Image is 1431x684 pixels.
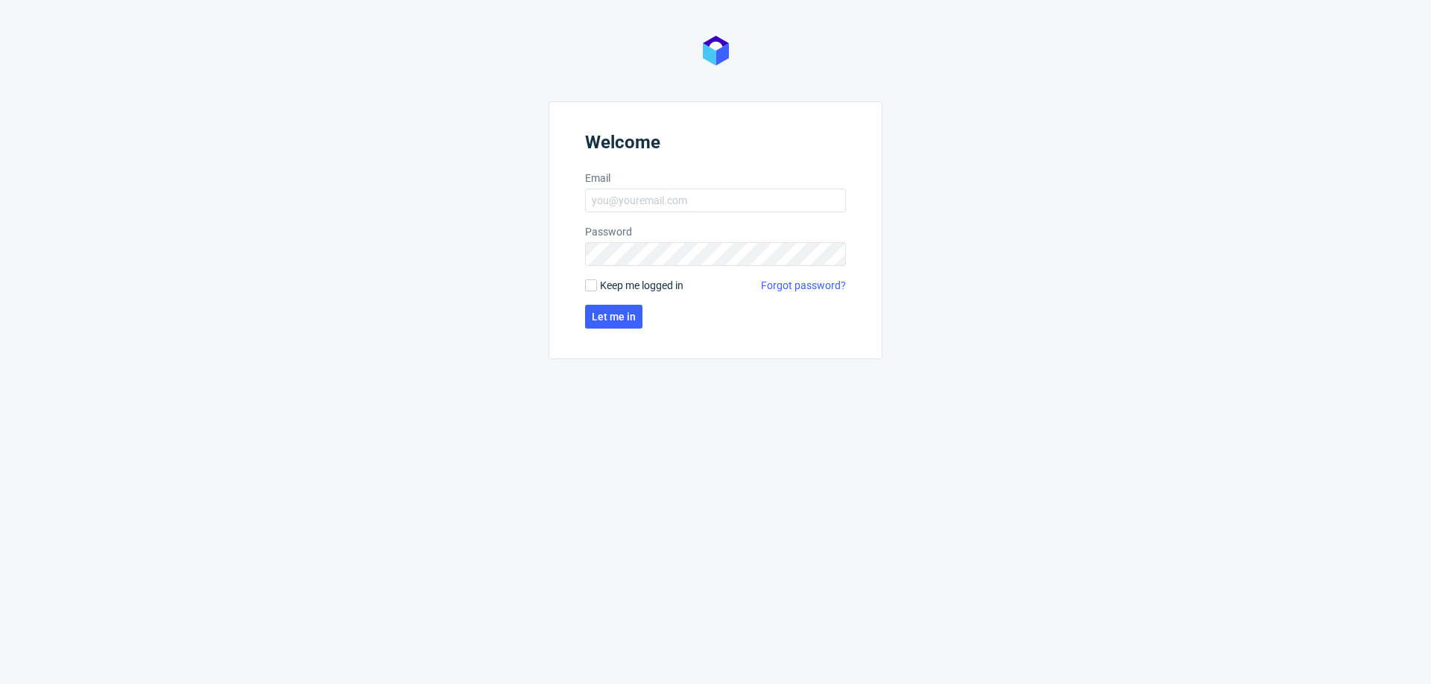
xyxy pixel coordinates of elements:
label: Email [585,171,846,186]
a: Forgot password? [761,278,846,293]
span: Keep me logged in [600,278,683,293]
span: Let me in [592,311,636,322]
input: you@youremail.com [585,189,846,212]
button: Let me in [585,305,642,329]
label: Password [585,224,846,239]
header: Welcome [585,132,846,159]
